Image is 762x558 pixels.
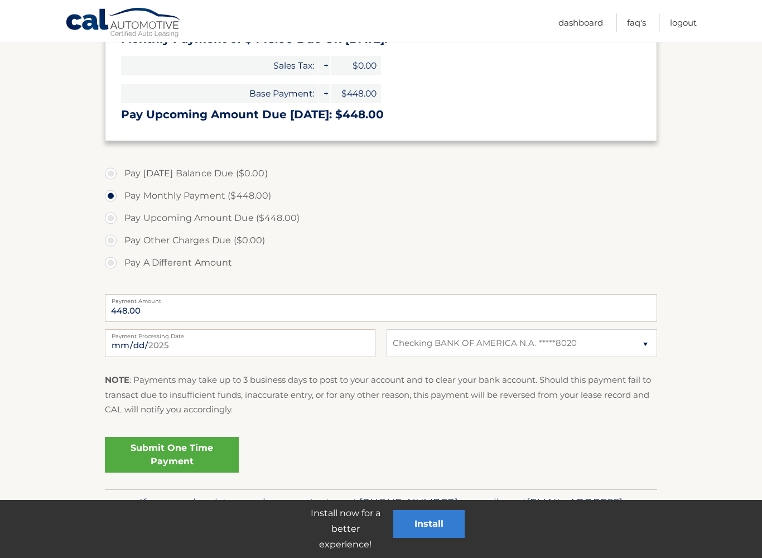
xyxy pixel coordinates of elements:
[105,294,657,322] input: Payment Amount
[393,510,465,538] button: Install
[105,437,239,473] a: Submit One Time Payment
[359,496,458,509] span: [PHONE_NUMBER]
[105,329,375,338] label: Payment Processing Date
[105,294,657,303] label: Payment Amount
[297,506,393,552] p: Install now for a better experience!
[105,207,657,229] label: Pay Upcoming Amount Due ($448.00)
[105,373,657,417] p: : Payments may take up to 3 business days to post to your account and to clear your bank account....
[65,7,182,40] a: Cal Automotive
[105,185,657,207] label: Pay Monthly Payment ($448.00)
[121,84,319,103] span: Base Payment:
[558,13,603,32] a: Dashboard
[105,374,129,385] strong: NOTE
[319,84,330,103] span: +
[121,108,641,122] h3: Pay Upcoming Amount Due [DATE]: $448.00
[105,162,657,185] label: Pay [DATE] Balance Due ($0.00)
[319,56,330,75] span: +
[670,13,697,32] a: Logout
[105,252,657,274] label: Pay A Different Amount
[331,56,381,75] span: $0.00
[121,56,319,75] span: Sales Tax:
[331,84,381,103] span: $448.00
[112,494,650,530] p: If you need assistance, please contact us at: or email us at
[105,329,375,357] input: Payment Date
[627,13,646,32] a: FAQ's
[105,229,657,252] label: Pay Other Charges Due ($0.00)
